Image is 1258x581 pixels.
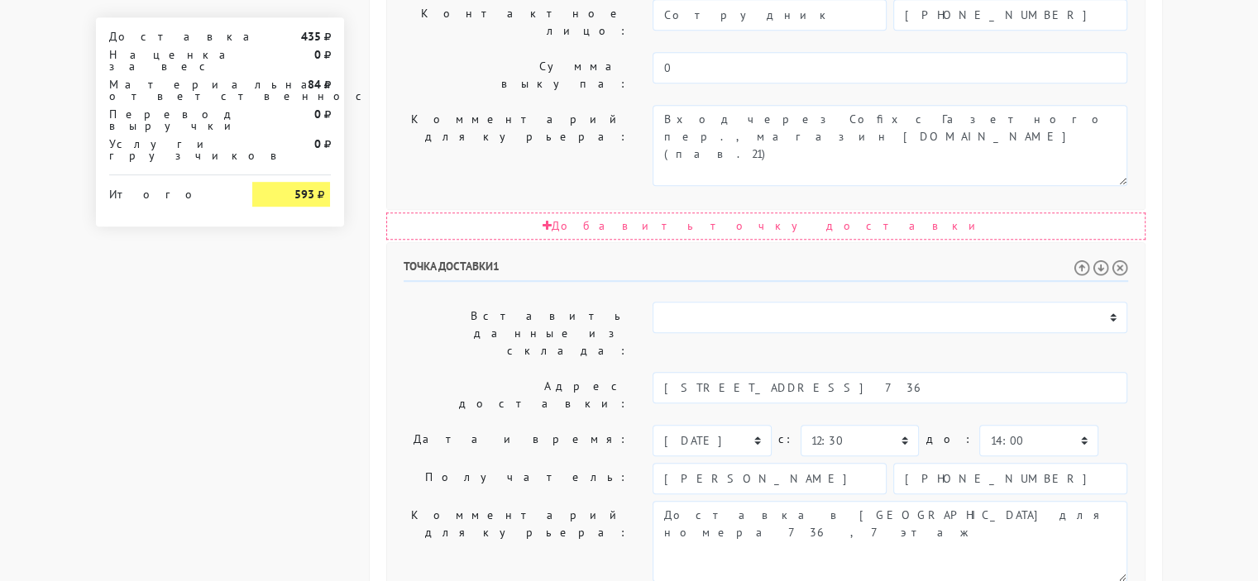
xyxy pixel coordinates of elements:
strong: 84 [307,77,320,92]
label: Сумма выкупа: [391,52,641,98]
div: Услуги грузчиков [97,138,241,161]
div: Итого [109,182,228,200]
label: Получатель: [391,463,641,494]
label: Комментарий для курьера: [391,105,641,186]
strong: 435 [300,29,320,44]
div: Материальная ответственность [97,79,241,102]
label: Адрес доставки: [391,372,641,418]
div: Доставка [97,31,241,42]
input: Телефон [893,463,1127,494]
label: c: [778,425,794,454]
strong: 0 [313,136,320,151]
span: 1 [493,259,500,274]
input: Имя [653,463,887,494]
strong: 0 [313,107,320,121]
label: Дата и время: [391,425,641,456]
strong: 593 [294,187,313,202]
div: Перевод выручки [97,108,241,131]
div: Наценка за вес [97,49,241,72]
textarea: Вход через Cofix с Газетного пер., магазин [DOMAIN_NAME](пав.21) [653,105,1127,186]
label: до: [926,425,973,454]
div: Добавить точку доставки [386,212,1146,240]
strong: 0 [313,47,320,62]
h6: Точка доставки [404,260,1128,282]
label: Вставить данные из склада: [391,302,641,365]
